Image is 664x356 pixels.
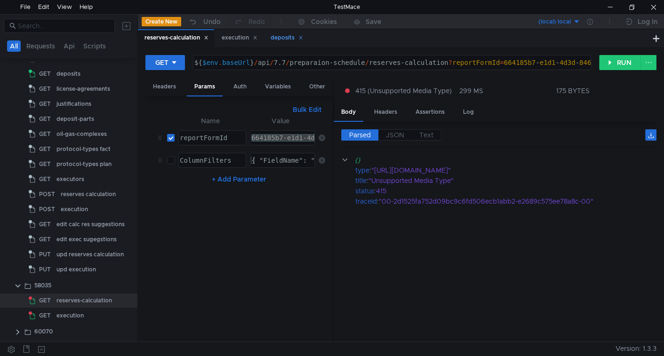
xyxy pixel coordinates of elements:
div: 60070 [34,324,53,339]
div: : [355,186,656,196]
div: Params [187,78,223,96]
div: Log In [638,16,657,27]
div: Other [302,78,333,95]
div: Headers [145,78,184,95]
input: Search... [18,21,109,31]
div: : [355,196,656,206]
span: POST [39,187,55,201]
div: status [355,186,374,196]
div: protocol-types plan [56,157,112,171]
div: upd reserves calculation [56,247,124,261]
th: Name [175,115,246,127]
div: "Unsupported Media Type" [368,175,644,186]
div: "00-2d1525fa752d09bc9c6fd506ecb1abb2-e2689c575ee78a8c-00" [379,196,644,206]
div: protocol-types fact [56,142,111,156]
span: GET [39,172,51,186]
div: Auth [226,78,254,95]
button: + Add Parameter [208,174,270,185]
button: GET [145,55,185,70]
div: (local) local [538,17,571,26]
button: All [7,40,21,52]
button: Create New [142,17,181,26]
div: Log [456,103,481,121]
div: Variables [257,78,298,95]
div: Cookies [311,16,337,27]
th: Value [246,115,315,127]
span: GET [39,157,51,171]
span: GET [39,293,51,308]
button: Requests [24,40,58,52]
button: Scripts [80,40,109,52]
span: Version: 1.3.3 [616,342,656,356]
div: upd execution [56,262,96,277]
div: reserves-calculation [144,33,208,43]
span: POST [39,202,55,216]
span: JSON [386,131,404,139]
div: reserves calculation [61,187,116,201]
div: Save [366,18,381,25]
div: execution [56,309,84,323]
button: (local) local [515,14,580,29]
span: 415 (Unsupported Media Type) [355,86,452,96]
button: RUN [599,55,641,70]
div: title [355,175,367,186]
div: 58035 [34,278,51,293]
div: Assertions [408,103,452,121]
button: Undo [181,15,227,29]
div: edit calc res suggestions [56,217,125,231]
div: deposit-parts [56,112,94,126]
div: deposits [271,33,303,43]
button: Redo [227,15,272,29]
span: GET [39,112,51,126]
div: Headers [367,103,405,121]
span: GET [39,142,51,156]
span: GET [39,97,51,111]
div: 175 BYTES [556,87,589,95]
div: 415 [376,186,644,196]
span: Parsed [349,131,371,139]
span: GET [39,127,51,141]
div: Undo [203,16,221,27]
div: : [355,165,656,175]
div: {} [355,155,643,165]
span: GET [39,217,51,231]
span: GET [39,67,51,81]
span: PUT [39,247,51,261]
span: Text [419,131,433,139]
button: Bulk Edit [289,104,325,115]
div: edit exec sugegstions [56,232,117,246]
span: GET [39,232,51,246]
div: traceId [355,196,377,206]
div: "[URL][DOMAIN_NAME]" [371,165,644,175]
div: reserves-calculation [56,293,112,308]
div: Body [334,103,363,122]
div: type [355,165,369,175]
span: GET [39,309,51,323]
div: deposits [56,67,80,81]
div: 299 MS [459,87,483,95]
div: GET [155,57,168,68]
div: : [355,175,656,186]
div: Redo [248,16,265,27]
div: execution [222,33,257,43]
div: license-agreements [56,82,110,96]
button: Api [61,40,78,52]
div: execution [61,202,88,216]
span: GET [39,82,51,96]
div: justifications [56,97,91,111]
div: oil-gas-complexes [56,127,107,141]
div: executors [56,172,84,186]
span: PUT [39,262,51,277]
